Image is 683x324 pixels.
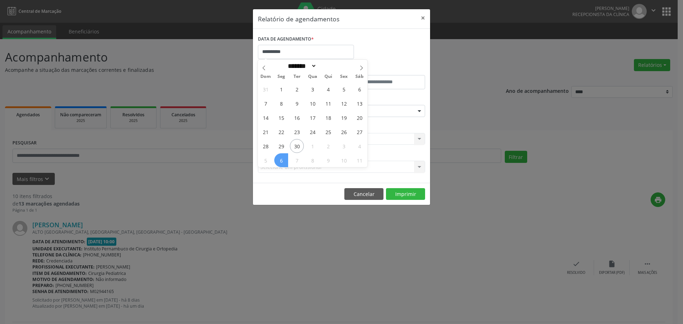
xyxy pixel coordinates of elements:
[321,82,335,96] span: Setembro 4, 2025
[259,111,272,124] span: Setembro 14, 2025
[274,74,289,79] span: Seg
[353,111,366,124] span: Setembro 20, 2025
[353,139,366,153] span: Outubro 4, 2025
[306,139,319,153] span: Outubro 1, 2025
[352,74,367,79] span: Sáb
[343,64,425,75] label: ATÉ
[289,74,305,79] span: Ter
[306,96,319,110] span: Setembro 10, 2025
[321,153,335,167] span: Outubro 9, 2025
[259,125,272,139] span: Setembro 21, 2025
[274,153,288,167] span: Outubro 6, 2025
[306,153,319,167] span: Outubro 8, 2025
[386,188,425,200] button: Imprimir
[305,74,321,79] span: Qua
[259,139,272,153] span: Setembro 28, 2025
[336,74,352,79] span: Sex
[259,153,272,167] span: Outubro 5, 2025
[321,125,335,139] span: Setembro 25, 2025
[274,111,288,124] span: Setembro 15, 2025
[259,96,272,110] span: Setembro 7, 2025
[258,14,339,23] h5: Relatório de agendamentos
[290,153,304,167] span: Outubro 7, 2025
[259,82,272,96] span: Agosto 31, 2025
[321,139,335,153] span: Outubro 2, 2025
[290,82,304,96] span: Setembro 2, 2025
[353,82,366,96] span: Setembro 6, 2025
[274,82,288,96] span: Setembro 1, 2025
[337,82,351,96] span: Setembro 5, 2025
[290,96,304,110] span: Setembro 9, 2025
[274,96,288,110] span: Setembro 8, 2025
[353,96,366,110] span: Setembro 13, 2025
[321,111,335,124] span: Setembro 18, 2025
[337,111,351,124] span: Setembro 19, 2025
[306,125,319,139] span: Setembro 24, 2025
[353,153,366,167] span: Outubro 11, 2025
[290,111,304,124] span: Setembro 16, 2025
[337,125,351,139] span: Setembro 26, 2025
[337,139,351,153] span: Outubro 3, 2025
[416,9,430,27] button: Close
[306,82,319,96] span: Setembro 3, 2025
[290,125,304,139] span: Setembro 23, 2025
[337,153,351,167] span: Outubro 10, 2025
[285,62,317,70] select: Month
[344,188,383,200] button: Cancelar
[258,34,314,45] label: DATA DE AGENDAMENTO
[258,74,274,79] span: Dom
[274,125,288,139] span: Setembro 22, 2025
[274,139,288,153] span: Setembro 29, 2025
[353,125,366,139] span: Setembro 27, 2025
[337,96,351,110] span: Setembro 12, 2025
[306,111,319,124] span: Setembro 17, 2025
[321,96,335,110] span: Setembro 11, 2025
[317,62,340,70] input: Year
[321,74,336,79] span: Qui
[290,139,304,153] span: Setembro 30, 2025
